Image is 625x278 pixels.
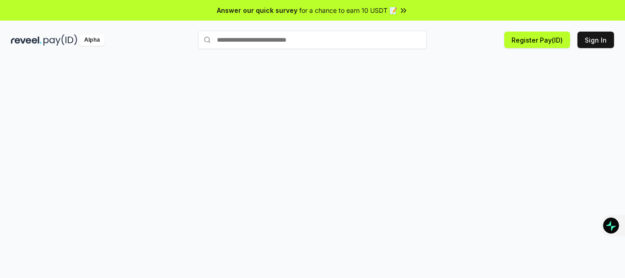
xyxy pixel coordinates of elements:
[577,32,614,48] button: Sign In
[11,34,42,46] img: reveel_dark
[504,32,570,48] button: Register Pay(ID)
[79,34,105,46] div: Alpha
[217,5,297,15] span: Answer our quick survey
[43,34,77,46] img: pay_id
[299,5,397,15] span: for a chance to earn 10 USDT 📝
